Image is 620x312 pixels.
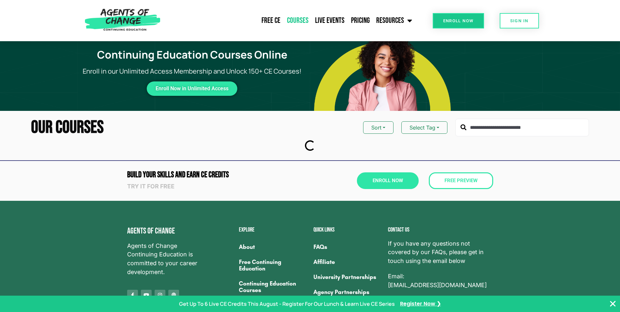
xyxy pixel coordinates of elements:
a: Live Events [312,12,348,29]
p: Email: [388,272,493,289]
a: Courses [284,12,312,29]
a: Continuing Education Courses [239,276,307,298]
p: Enroll in our Unlimited Access Membership and Unlock 150+ CE Courses! [74,66,310,76]
a: Resources [373,12,415,29]
a: Enroll Now [433,13,484,28]
h4: Agents of Change [127,227,206,235]
nav: Menu [164,12,415,29]
a: Pricing [348,12,373,29]
span: If you have any questions not covered by our FAQs, please get in touch using the email below [388,239,493,266]
a: SIGN IN [500,13,539,28]
a: Register Now ❯ [400,300,441,308]
a: Free Continuing Education [239,254,307,276]
a: FAQs [313,239,381,254]
a: Free CE [258,12,284,29]
span: Free Preview [444,178,478,183]
p: Get Up To 6 Live CE Credits This August - Register For Our Lunch & Learn Live CE Series [179,300,395,308]
span: Enroll Now in Unlimited Access [156,87,228,91]
h2: Explore [239,227,307,233]
h1: Continuing Education Courses Online [78,48,306,61]
span: Enroll Now [373,178,403,183]
button: Select Tag [401,121,447,134]
span: SIGN IN [510,19,528,23]
span: Enroll Now [443,19,474,23]
h2: Build Your Skills and Earn CE CREDITS [127,171,307,179]
h2: Contact us [388,227,493,233]
h2: Our Courses [31,119,104,136]
span: Agents of Change Continuing Education is committed to your career development. [127,242,206,277]
a: Agency Partnerships [313,285,381,300]
button: Close Banner [609,300,617,308]
a: Enroll Now [357,172,419,189]
a: Enroll Now in Unlimited Access [147,81,237,96]
a: University Partnerships [313,269,381,285]
a: [EMAIL_ADDRESS][DOMAIN_NAME] [388,281,487,290]
button: Sort [363,121,394,134]
a: Affiliate [313,254,381,269]
a: Free Preview [429,172,493,189]
a: About [239,239,307,254]
h2: Quick Links [313,227,381,233]
strong: Try it for free [127,183,175,190]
